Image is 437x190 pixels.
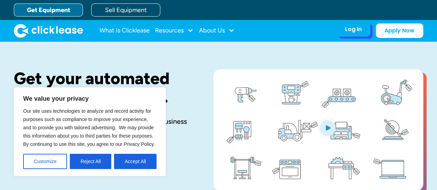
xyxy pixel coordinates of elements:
[345,26,362,33] div: Log In
[14,24,83,38] img: Clicklease logo
[114,154,156,169] button: Accept All
[14,69,191,106] h1: Get your automated decision in seconds.
[155,24,193,38] div: Resources
[318,118,337,137] img: Blue play button logo on a light blue circular background
[70,154,111,169] button: Reject All
[14,24,83,38] a: home
[23,108,155,147] span: Our site uses technologies to analyze and record activity for purposes such as compliance to impr...
[23,154,67,169] button: Customize
[23,94,156,103] p: We value your privacy
[99,24,150,38] a: What Is Clicklease
[376,23,423,38] a: Apply Now
[14,3,83,17] a: Get Equipment
[91,3,160,17] a: Sell Equipment
[199,24,235,38] div: About Us
[14,87,166,176] div: We value your privacy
